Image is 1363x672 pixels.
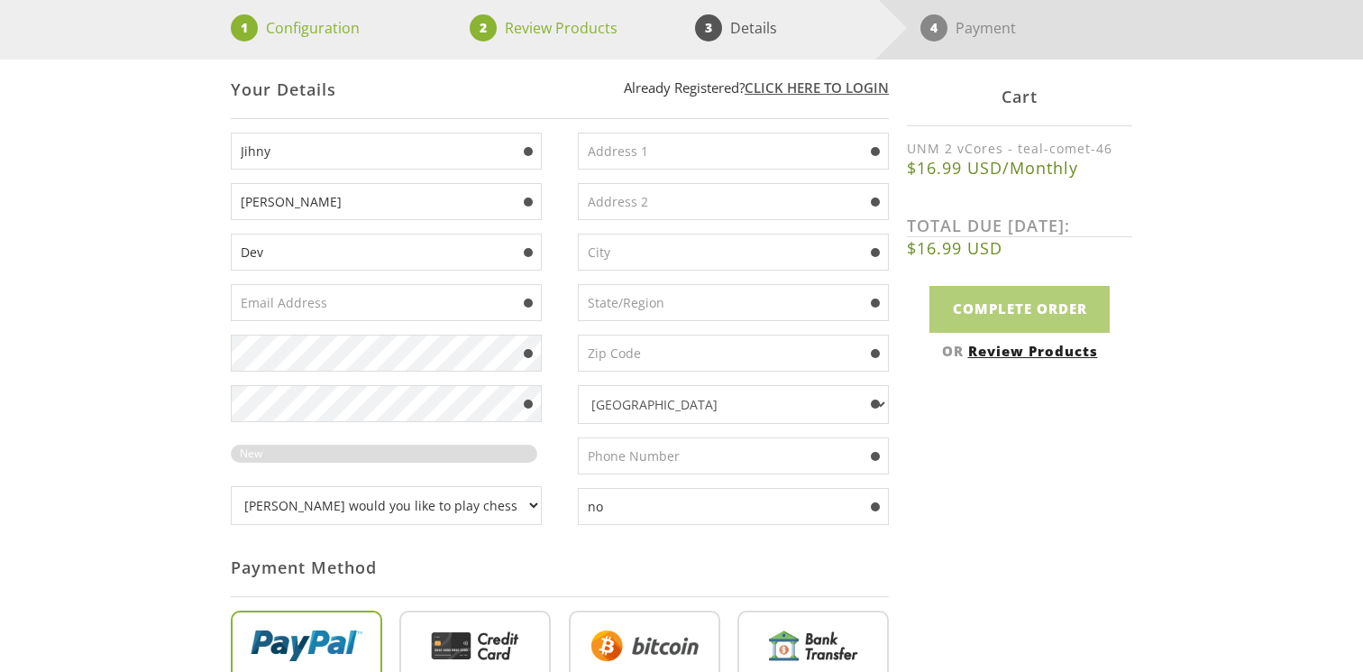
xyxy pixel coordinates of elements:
input: Phone Number [578,437,889,474]
input: Complete Order [929,286,1110,332]
input: State/Region [578,284,889,321]
input: Answer [578,488,889,525]
input: Address 1 [578,133,889,170]
span: 3 [695,14,722,41]
a: Click here to login [745,78,889,97]
input: Last Name [231,183,542,220]
p: Details [730,14,777,41]
span: 4 [920,14,947,41]
b: $16.99 USD/Monthly [907,157,1132,179]
label: UNM 2 vCores - teal-comet-46 [907,140,1132,157]
div: Your Details [231,60,889,119]
input: First Name [231,133,542,170]
input: Email Address [231,284,542,321]
span: New Password Rating: 0% [231,446,279,515]
label: TOTAL DUE [DATE]: [907,215,1132,237]
a: Review Products [968,341,1098,359]
input: Zip Code [578,335,889,372]
input: Address 2 [578,183,889,220]
p: Already Registered? [231,78,889,97]
p: Configuration [266,14,360,41]
p: Payment [956,14,1016,41]
div: Payment Method [231,539,889,597]
span: 1 [231,14,258,41]
p: Review Products [505,14,617,41]
div: OR [907,341,1132,359]
input: Company Name [231,234,542,271]
span: 2 [470,14,497,41]
b: $16.99 USD [907,237,1132,259]
div: Cart [907,68,1132,126]
input: City [578,234,889,271]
